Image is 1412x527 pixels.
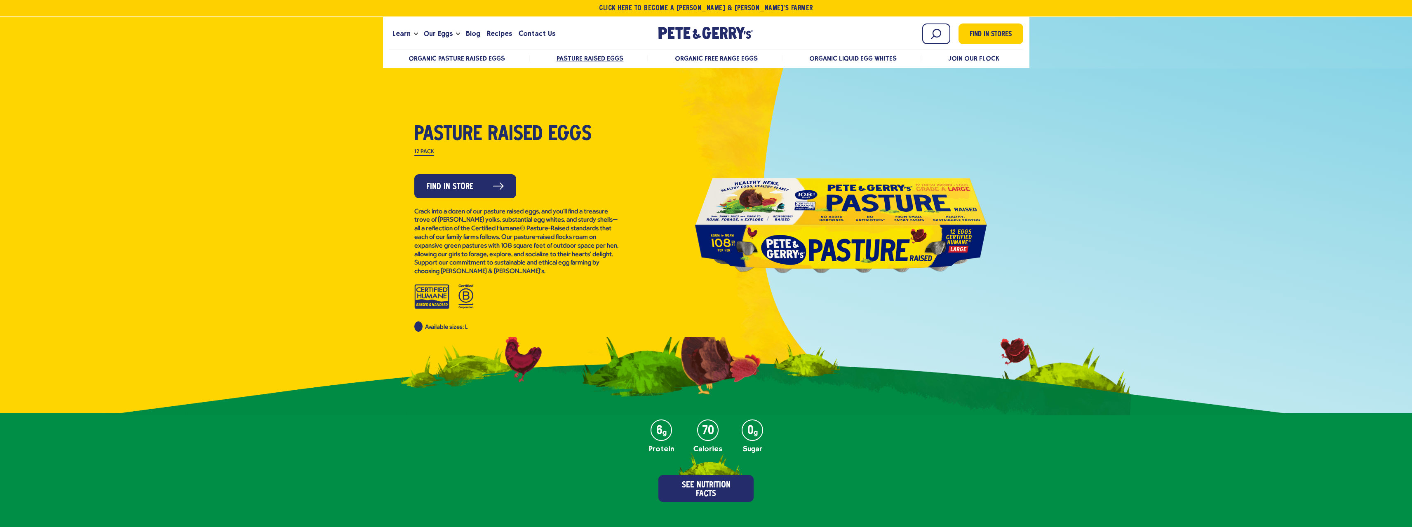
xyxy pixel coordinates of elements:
[557,54,623,62] a: Pasture Raised Eggs
[693,445,722,452] p: Calories
[389,49,1023,67] nav: desktop product menu
[747,427,754,435] strong: 0
[414,208,620,276] p: Crack into a dozen of our pasture raised eggs, and you’ll find a treasure trove of [PERSON_NAME] ...
[426,180,474,193] span: Find in Store
[484,23,515,45] a: Recipes
[809,54,897,62] a: Organic Liquid Egg Whites
[392,28,411,39] span: Learn
[970,29,1012,40] span: Find in Stores
[742,445,763,452] p: Sugar
[414,149,434,156] label: 12 Pack
[424,28,453,39] span: Our Eggs
[656,427,663,435] strong: 6
[754,429,758,436] em: g
[658,475,754,502] button: See Nutrition Facts
[519,28,555,39] span: Contact Us
[425,324,468,330] span: Available sizes: L
[663,429,667,436] em: g
[959,23,1023,44] a: Find in Stores
[675,54,758,62] a: Organic Free Range Eggs
[421,23,456,45] a: Our Eggs
[487,28,512,39] span: Recipes
[414,124,620,145] h1: Pasture Raised Eggs
[702,427,714,435] strong: 70
[456,33,460,35] button: Open the dropdown menu for Our Eggs
[389,23,414,45] a: Learn
[466,28,480,39] span: Blog
[948,54,999,62] a: Join Our Flock
[463,23,484,45] a: Blog
[409,54,505,62] a: Organic Pasture Raised Eggs
[414,174,516,198] a: Find in Store
[922,23,950,44] input: Search
[649,445,674,452] p: Protein
[414,33,418,35] button: Open the dropdown menu for Learn
[515,23,559,45] a: Contact Us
